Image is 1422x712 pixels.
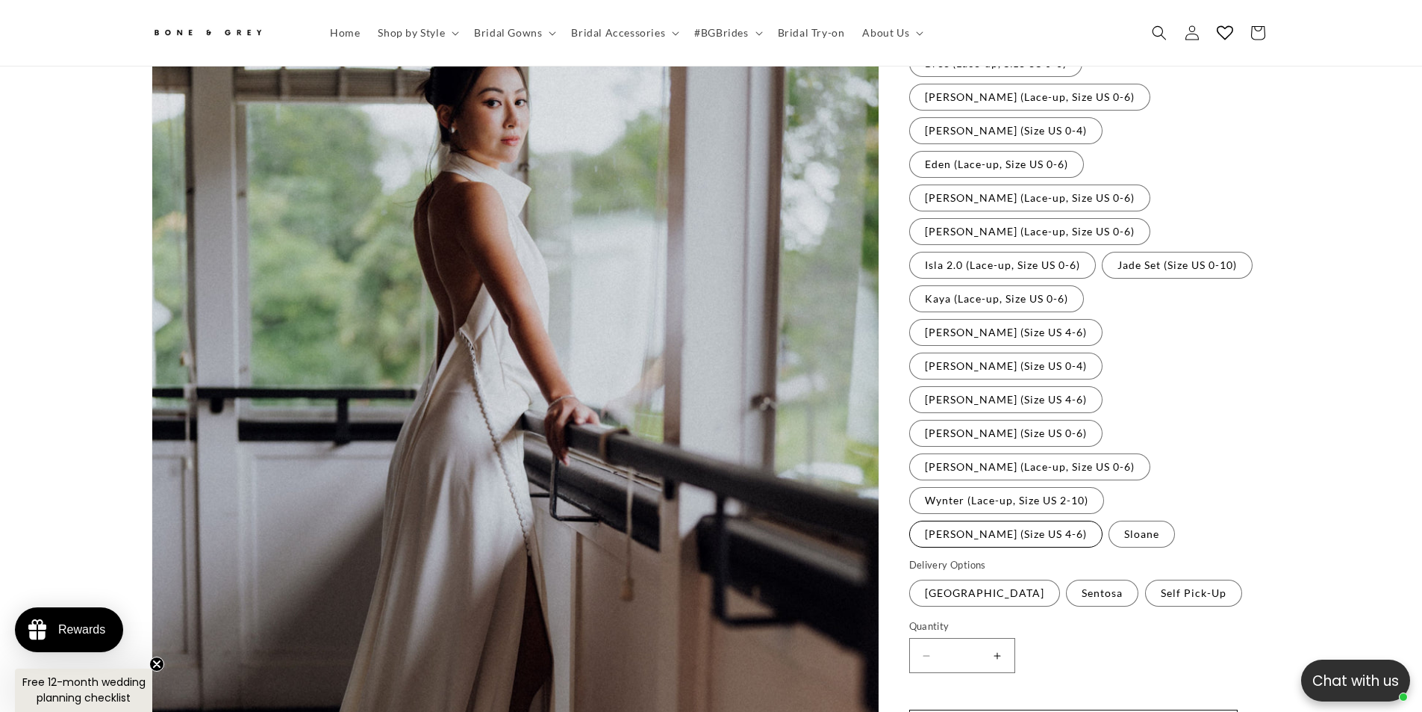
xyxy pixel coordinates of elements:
summary: Search [1143,16,1176,49]
label: Kaya (Lace-up, Size US 0-6) [909,285,1084,312]
button: Open chatbox [1301,660,1410,702]
label: [PERSON_NAME] (Size US 0-4) [909,353,1103,380]
label: Wynter (Lace-up, Size US 2-10) [909,487,1104,514]
legend: Delivery Options [909,558,988,573]
label: [PERSON_NAME] (Size US 4-6) [909,386,1103,413]
label: Eden (Lace-up, Size US 0-6) [909,151,1084,178]
label: [PERSON_NAME] (Size US 0-4) [909,117,1103,144]
a: Bridal Try-on [769,17,854,49]
label: [PERSON_NAME] (Lace-up, Size US 0-6) [909,84,1150,111]
summary: About Us [853,17,929,49]
span: Bridal Gowns [474,26,542,40]
label: [PERSON_NAME] (Lace-up, Size US 0-6) [909,185,1150,211]
a: Bone and Grey Bridal [146,15,306,51]
summary: Bridal Accessories [562,17,685,49]
label: [PERSON_NAME] (Size US 4-6) [909,521,1103,548]
span: Bridal Accessories [571,26,665,40]
button: Write a review [1020,22,1120,48]
label: [PERSON_NAME] (Lace-up, Size US 0-6) [909,453,1150,480]
summary: Shop by Style [369,17,465,49]
summary: #BGBrides [685,17,768,49]
span: Shop by Style [378,26,445,40]
label: [GEOGRAPHIC_DATA] [909,580,1060,607]
label: Quantity [909,619,1238,634]
label: Jade Set (Size US 0-10) [1102,252,1253,279]
span: Free 12-month wedding planning checklist [22,675,146,705]
span: #BGBrides [694,26,748,40]
span: Home [330,26,360,40]
label: [PERSON_NAME] (Size US 4-6) [909,319,1103,346]
span: Bridal Try-on [778,26,845,40]
label: [PERSON_NAME] (Lace-up, Size US 0-6) [909,218,1150,245]
p: Chat with us [1301,670,1410,692]
a: Home [321,17,369,49]
label: Sentosa [1066,580,1138,607]
label: [PERSON_NAME] (Size US 0-6) [909,420,1103,447]
a: Write a review [99,85,165,97]
img: Bone and Grey Bridal [152,21,263,46]
div: Rewards [58,623,105,637]
button: Close teaser [149,657,164,672]
span: About Us [862,26,909,40]
summary: Bridal Gowns [465,17,562,49]
label: Self Pick-Up [1145,580,1242,607]
label: Isla 2.0 (Lace-up, Size US 0-6) [909,252,1096,279]
div: Free 12-month wedding planning checklistClose teaser [15,669,152,712]
label: Sloane [1108,521,1175,548]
